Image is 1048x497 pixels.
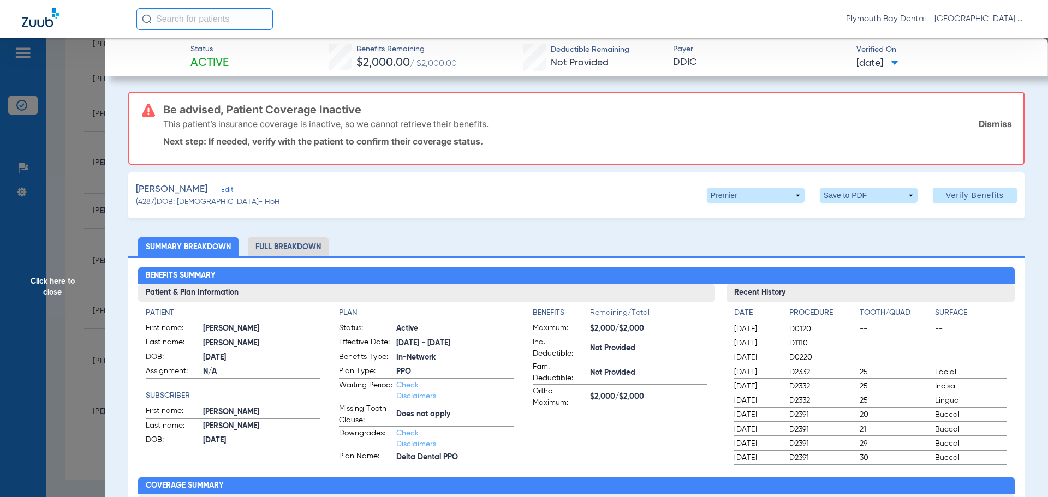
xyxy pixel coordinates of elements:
[146,366,199,379] span: Assignment:
[396,409,514,420] span: Does not apply
[146,420,199,433] span: Last name:
[590,391,707,403] span: $2,000/$2,000
[203,323,320,334] span: [PERSON_NAME]
[146,307,320,319] app-breakdown-title: Patient
[142,14,152,24] img: Search Icon
[734,438,780,449] span: [DATE]
[856,44,1031,56] span: Verified On
[734,452,780,463] span: [DATE]
[789,367,856,378] span: D2332
[860,452,932,463] span: 30
[946,191,1004,200] span: Verify Benefits
[590,307,707,322] span: Remaining/Total
[734,324,780,334] span: [DATE]
[935,307,1007,319] h4: Surface
[935,452,1007,463] span: Buccal
[136,196,280,208] span: (4287) DOB: [DEMOGRAPHIC_DATA] - HoH
[138,267,1015,285] h2: Benefits Summary
[734,381,780,392] span: [DATE]
[935,395,1007,406] span: Lingual
[860,307,932,322] app-breakdown-title: Tooth/Quad
[860,438,932,449] span: 29
[146,405,199,418] span: First name:
[163,136,1012,147] p: Next step: If needed, verify with the patient to confirm their coverage status.
[203,435,320,446] span: [DATE]
[22,8,59,27] img: Zuub Logo
[138,477,1015,495] h2: Coverage Summary
[860,424,932,435] span: 21
[789,452,856,463] span: D2391
[789,324,856,334] span: D0120
[734,307,780,322] app-breakdown-title: Date
[533,361,586,384] span: Fam. Deductible:
[339,307,514,319] h4: Plan
[136,183,207,196] span: [PERSON_NAME]
[820,188,918,203] button: Save to PDF
[396,366,514,378] span: PPO
[163,104,1012,115] h3: Be advised, Patient Coverage Inactive
[533,307,590,322] app-breakdown-title: Benefits
[396,338,514,349] span: [DATE] - [DATE]
[933,188,1017,203] button: Verify Benefits
[142,104,155,117] img: error-icon
[860,338,932,349] span: --
[789,395,856,406] span: D2332
[190,56,229,71] span: Active
[356,44,457,55] span: Benefits Remaining
[734,367,780,378] span: [DATE]
[533,322,586,336] span: Maximum:
[551,44,629,56] span: Deductible Remaining
[410,59,457,68] span: / $2,000.00
[734,338,780,349] span: [DATE]
[935,381,1007,392] span: Incisal
[203,366,320,378] span: N/A
[339,366,392,379] span: Plan Type:
[789,307,856,319] h4: Procedure
[203,338,320,349] span: [PERSON_NAME]
[789,424,856,435] span: D2391
[935,338,1007,349] span: --
[248,237,329,256] li: Full Breakdown
[146,390,320,402] h4: Subscriber
[590,367,707,379] span: Not Provided
[734,307,780,319] h4: Date
[935,409,1007,420] span: Buccal
[935,424,1007,435] span: Buccal
[138,284,715,302] h3: Patient & Plan Information
[789,381,856,392] span: D2332
[396,429,436,448] a: Check Disclaimers
[789,338,856,349] span: D1110
[707,188,805,203] button: Premier
[339,337,392,350] span: Effective Date:
[860,324,932,334] span: --
[396,352,514,363] span: In-Network
[356,57,410,69] span: $2,000.00
[734,424,780,435] span: [DATE]
[203,352,320,363] span: [DATE]
[339,351,392,364] span: Benefits Type:
[339,403,392,426] span: Missing Tooth Clause:
[935,307,1007,322] app-breakdown-title: Surface
[396,381,436,400] a: Check Disclaimers
[789,352,856,363] span: D0220
[734,409,780,420] span: [DATE]
[846,14,1026,25] span: Plymouth Bay Dental - [GEOGRAPHIC_DATA] Dental
[203,406,320,418] span: [PERSON_NAME]
[339,322,392,336] span: Status:
[190,44,229,55] span: Status
[146,434,199,447] span: DOB:
[590,343,707,354] span: Not Provided
[590,323,707,334] span: $2,000/$2,000
[856,57,898,70] span: [DATE]
[146,337,199,350] span: Last name:
[993,445,1048,497] iframe: Chat Widget
[533,307,590,319] h4: Benefits
[673,44,847,55] span: Payer
[860,352,932,363] span: --
[727,284,1015,302] h3: Recent History
[339,451,392,464] span: Plan Name:
[163,118,489,129] p: This patient’s insurance coverage is inactive, so we cannot retrieve their benefits.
